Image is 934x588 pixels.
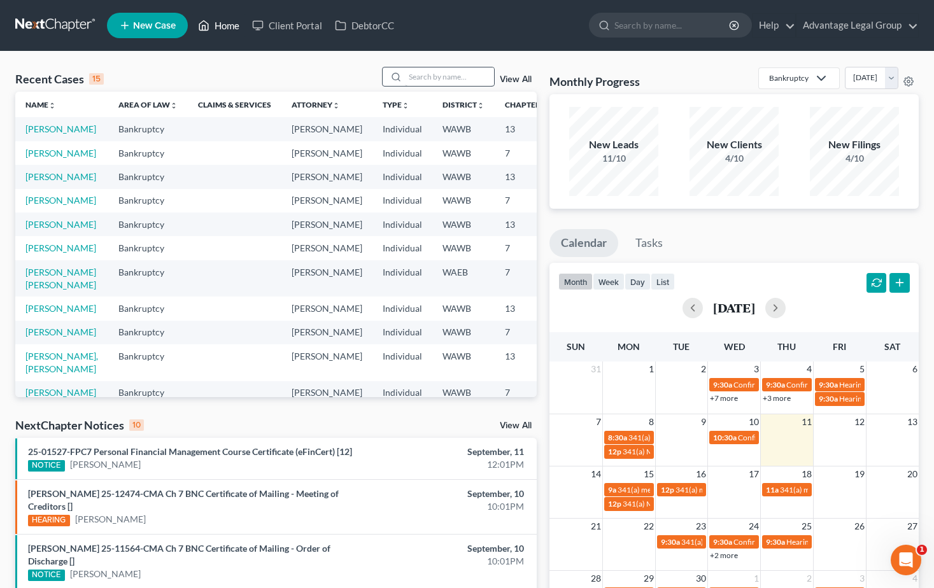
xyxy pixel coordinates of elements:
span: 20 [906,466,919,482]
td: WAWB [432,344,495,381]
a: Tasks [624,229,674,257]
span: Tue [673,341,690,352]
span: 19 [853,466,866,482]
a: Nameunfold_more [25,100,56,109]
span: 3 [858,571,866,586]
a: +3 more [763,393,791,403]
a: Area of Lawunfold_more [118,100,178,109]
span: 341(a) Meeting for [PERSON_NAME] [623,499,746,508]
span: 29 [642,571,655,586]
td: Bankruptcy [108,141,188,165]
div: September, 10 [367,487,524,500]
td: [PERSON_NAME] [281,344,372,381]
td: Bankruptcy [108,381,188,405]
i: unfold_more [48,102,56,109]
a: +7 more [710,393,738,403]
td: WAWB [432,213,495,236]
td: WAWB [432,321,495,344]
a: Attorneyunfold_more [292,100,340,109]
button: list [651,273,675,290]
td: WAWB [432,117,495,141]
td: WAWB [432,381,495,405]
a: [PERSON_NAME], [PERSON_NAME] [25,351,98,374]
td: Individual [372,117,432,141]
span: 1 [647,361,655,377]
a: View All [500,75,532,84]
span: Sat [884,341,900,352]
div: 10 [129,419,144,431]
td: 7 [495,189,558,213]
span: 23 [695,519,707,534]
td: 13 [495,344,558,381]
th: Claims & Services [188,92,281,117]
div: 11/10 [569,152,658,165]
a: Typeunfold_more [383,100,409,109]
button: week [593,273,625,290]
span: 16 [695,466,707,482]
span: 24 [747,519,760,534]
td: [PERSON_NAME] [281,297,372,320]
span: 8:30a [608,433,627,442]
a: [PERSON_NAME] [25,123,96,134]
span: 21 [590,519,602,534]
span: 13 [906,414,919,430]
span: 25 [800,519,813,534]
a: [PERSON_NAME] 25-11564-CMA Ch 7 BNC Certificate of Mailing - Order of Discharge [] [28,543,330,566]
span: Fri [833,341,846,352]
td: Bankruptcy [108,117,188,141]
span: Confirmation hearing for [PERSON_NAME] [786,380,931,389]
span: Wed [724,341,745,352]
td: Bankruptcy [108,297,188,320]
span: 26 [853,519,866,534]
h2: [DATE] [713,301,755,314]
span: 341(a) meeting for [PERSON_NAME] [618,485,740,494]
span: 11 [800,414,813,430]
span: 9:30a [713,537,732,547]
span: 30 [695,571,707,586]
span: 1 [753,571,760,586]
div: 10:01PM [367,500,524,513]
td: [PERSON_NAME] [281,321,372,344]
a: Calendar [549,229,618,257]
td: 7 [495,236,558,260]
span: 17 [747,466,760,482]
div: September, 10 [367,542,524,555]
td: WAEB [432,260,495,297]
td: Individual [372,321,432,344]
span: 28 [590,571,602,586]
span: 341(a) Meeting for [PERSON_NAME] [623,447,746,456]
span: Thu [777,341,796,352]
span: 3 [753,361,760,377]
td: Individual [372,260,432,297]
td: WAWB [432,189,495,213]
td: Bankruptcy [108,260,188,297]
td: 7 [495,321,558,344]
span: Sun [567,341,585,352]
span: 7 [595,414,602,430]
span: 5 [858,361,866,377]
span: 341(a) meeting for [PERSON_NAME] & [PERSON_NAME] [628,433,819,442]
a: [PERSON_NAME] [70,458,141,471]
span: 341(a) meeting for [PERSON_NAME] [681,537,804,547]
td: Individual [372,381,432,405]
input: Search by name... [614,13,731,37]
td: Bankruptcy [108,213,188,236]
span: New Case [133,21,176,31]
span: 10:30a [713,433,737,442]
td: 13 [495,165,558,188]
td: [PERSON_NAME] [281,236,372,260]
div: 12:01PM [367,458,524,471]
h3: Monthly Progress [549,74,640,89]
span: 9:30a [766,537,785,547]
td: Individual [372,236,432,260]
div: NextChapter Notices [15,417,144,433]
a: Help [753,14,795,37]
div: New Filings [810,137,899,152]
td: 7 [495,381,558,405]
td: [PERSON_NAME] [281,381,372,405]
td: WAWB [432,236,495,260]
span: 8 [647,414,655,430]
span: 9:30a [766,380,785,389]
div: NOTICE [28,460,65,472]
td: [PERSON_NAME] [281,213,372,236]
